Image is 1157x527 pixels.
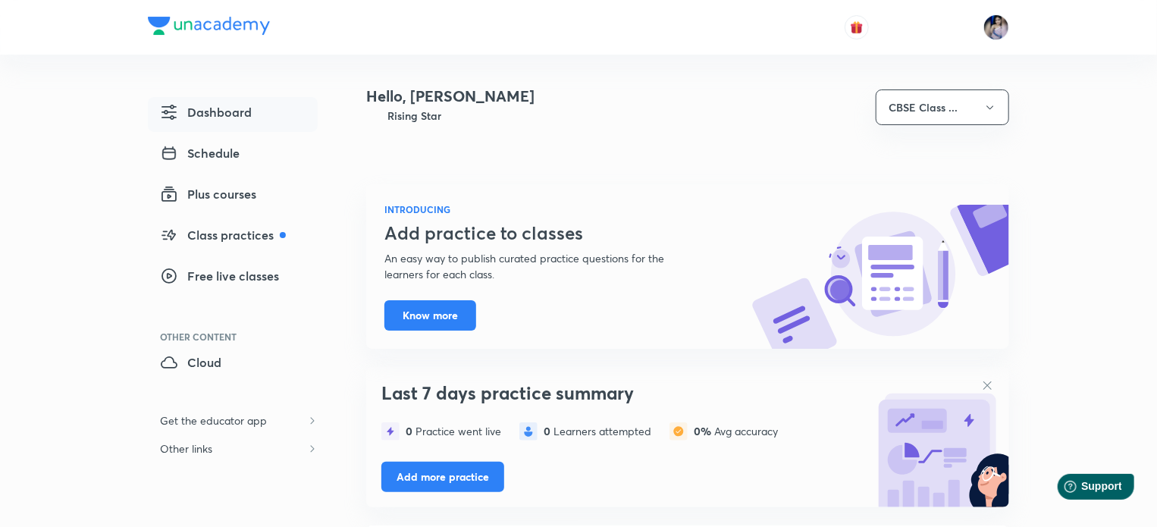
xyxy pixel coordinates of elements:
img: Tanya Gautam [983,14,1009,40]
span: Free live classes [160,267,279,285]
a: Class practices [148,220,318,255]
img: statistics [669,422,688,441]
a: Schedule [148,138,318,173]
span: Class practices [160,226,286,244]
span: Cloud [160,353,221,372]
a: Company Logo [148,17,270,39]
h3: Last 7 days practice summary [381,382,865,404]
a: Free live classes [148,261,318,296]
h4: Hello, [PERSON_NAME] [366,85,535,108]
button: Know more [384,300,476,331]
a: Plus courses [148,179,318,214]
div: Practice went live [406,425,501,438]
span: Plus courses [160,185,256,203]
img: know-more [751,205,1009,349]
span: 0% [694,424,714,438]
p: An easy way to publish curated practice questions for the learners for each class. [384,250,701,282]
h6: Get the educator app [148,406,279,434]
div: Learners attempted [544,425,651,438]
h3: Add practice to classes [384,222,701,244]
a: Cloud [148,347,318,382]
button: CBSE Class ... [876,89,1009,125]
span: 0 [544,424,553,438]
img: avatar [850,20,864,34]
a: Dashboard [148,97,318,132]
img: statistics [381,422,400,441]
img: Badge [366,108,381,124]
h6: Other links [148,434,224,463]
button: Add more practice [381,462,504,492]
img: statistics [519,422,538,441]
span: 0 [406,424,415,438]
div: Avg accuracy [694,425,778,438]
h6: INTRODUCING [384,202,701,216]
img: bg [873,371,1009,507]
iframe: Help widget launcher [1022,468,1140,510]
img: Company Logo [148,17,270,35]
button: avatar [845,15,869,39]
div: Other Content [160,332,318,341]
span: Schedule [160,144,240,162]
span: Dashboard [160,103,252,121]
h6: Rising Star [387,108,441,124]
